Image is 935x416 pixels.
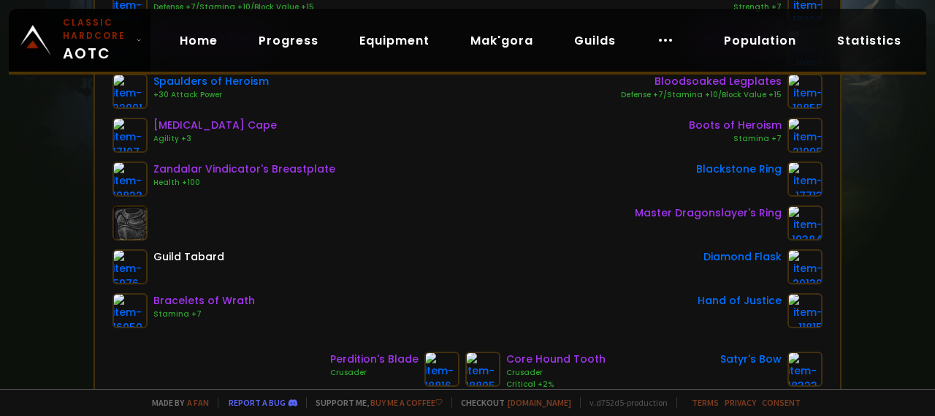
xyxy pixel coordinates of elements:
div: Stamina +7 [689,133,782,145]
div: Agility +3 [153,133,277,145]
a: a fan [187,397,209,408]
span: AOTC [63,16,130,64]
div: +30 Attack Power [153,89,269,101]
a: Mak'gora [459,26,545,56]
a: Report a bug [229,397,286,408]
div: [MEDICAL_DATA] Cape [153,118,277,133]
div: Diamond Flask [703,249,782,265]
div: Master Dragonslayer's Ring [635,205,782,221]
span: Made by [143,397,209,408]
img: item-19855 [787,74,823,109]
div: Bloodsoaked Legplates [621,74,782,89]
img: item-22001 [112,74,148,109]
div: Stamina +7 [153,309,255,320]
span: Checkout [451,397,571,408]
div: Defense +7/Stamina +10/Block Value +15 [153,1,314,13]
img: item-20130 [787,249,823,284]
img: item-19384 [787,205,823,241]
img: item-18805 [465,352,500,387]
img: item-17107 [112,118,148,153]
a: Buy me a coffee [370,397,443,408]
span: Support me, [306,397,443,408]
img: item-18323 [787,352,823,387]
a: Terms [692,397,719,408]
div: Health +100 [153,177,335,189]
div: Zandalar Vindicator's Breastplate [153,162,335,177]
div: Blackstone Ring [696,162,782,177]
a: Equipment [348,26,441,56]
a: Privacy [725,397,756,408]
div: Defense +7/Stamina +10/Block Value +15 [621,89,782,101]
div: Spaulders of Heroism [153,74,269,89]
div: Bracelets of Wrath [153,293,255,309]
a: Consent [762,397,801,408]
div: Hand of Justice [698,293,782,309]
div: Critical +2% [506,379,606,390]
div: Strength +7 [641,1,782,13]
a: Progress [247,26,330,56]
a: Statistics [825,26,913,56]
a: [DOMAIN_NAME] [508,397,571,408]
a: Home [168,26,229,56]
img: item-19822 [112,162,148,197]
img: item-17713 [787,162,823,197]
img: item-21995 [787,118,823,153]
div: Crusader [330,367,419,379]
small: Classic Hardcore [63,16,130,42]
img: item-11815 [787,293,823,328]
img: item-18816 [424,352,459,387]
div: Crusader [506,367,606,379]
span: v. d752d5 - production [580,397,668,408]
img: item-5976 [112,249,148,284]
div: Satyr's Bow [720,352,782,367]
div: Guild Tabard [153,249,224,265]
a: Population [712,26,808,56]
div: Perdition's Blade [330,352,419,367]
div: Core Hound Tooth [506,352,606,367]
div: Boots of Heroism [689,118,782,133]
a: Classic HardcoreAOTC [9,9,150,72]
a: Guilds [562,26,627,56]
img: item-16959 [112,293,148,328]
